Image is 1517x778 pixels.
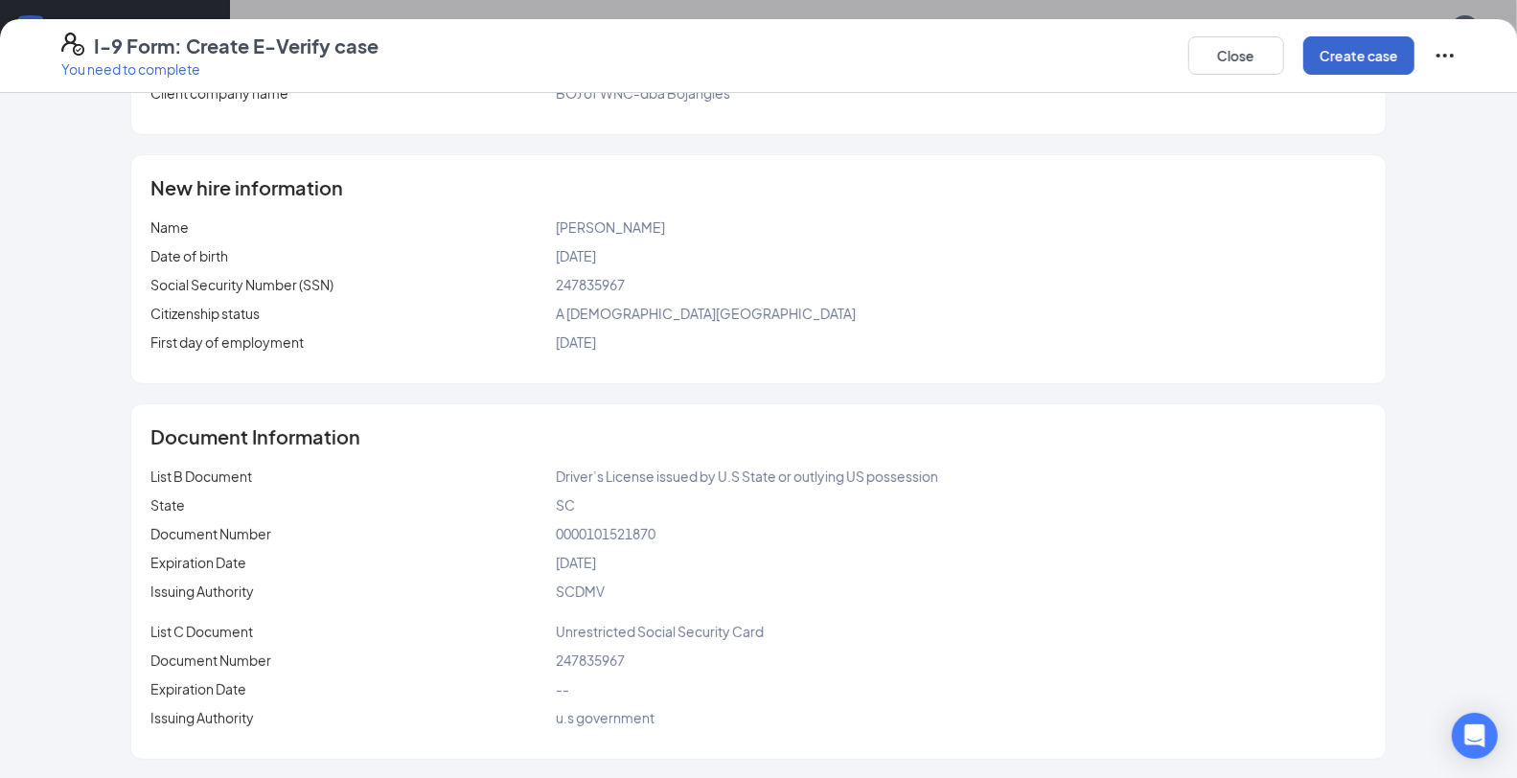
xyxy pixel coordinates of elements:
span: Citizenship status [150,305,260,322]
span: First day of employment [150,333,304,351]
span: A [DEMOGRAPHIC_DATA][GEOGRAPHIC_DATA] [556,305,856,322]
button: Close [1188,36,1284,75]
p: You need to complete [61,59,379,79]
button: Create case [1303,36,1414,75]
span: Name [150,218,189,236]
span: BOJ of WNC-dba Bojangles [556,84,730,102]
span: List C Document [150,623,253,640]
span: Unrestricted Social Security Card [556,623,764,640]
span: Issuing Authority [150,709,254,726]
span: -- [556,680,569,698]
span: Expiration Date [150,680,246,698]
span: Document Information [150,427,360,446]
span: 247835967 [556,276,625,293]
span: [PERSON_NAME] [556,218,665,236]
h4: I-9 Form: Create E-Verify case [94,33,379,59]
span: Document Number [150,652,271,669]
span: List B Document [150,468,252,485]
span: Document Number [150,525,271,542]
span: New hire information [150,178,343,197]
span: SCDMV [556,583,605,600]
span: Driver’s License issued by U.S State or outlying US possession [556,468,938,485]
span: State [150,496,185,514]
span: [DATE] [556,247,596,264]
span: u.s government [556,709,655,726]
span: Issuing Authority [150,583,254,600]
span: Expiration Date [150,554,246,571]
div: Open Intercom Messenger [1452,713,1498,759]
svg: FormI9EVerifyIcon [61,33,84,56]
span: Date of birth [150,247,228,264]
span: [DATE] [556,333,596,351]
span: 247835967 [556,652,625,669]
span: Client company name [150,84,288,102]
span: [DATE] [556,554,596,571]
span: 0000101521870 [556,525,655,542]
span: SC [556,496,575,514]
span: Social Security Number (SSN) [150,276,333,293]
svg: Ellipses [1434,44,1457,67]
